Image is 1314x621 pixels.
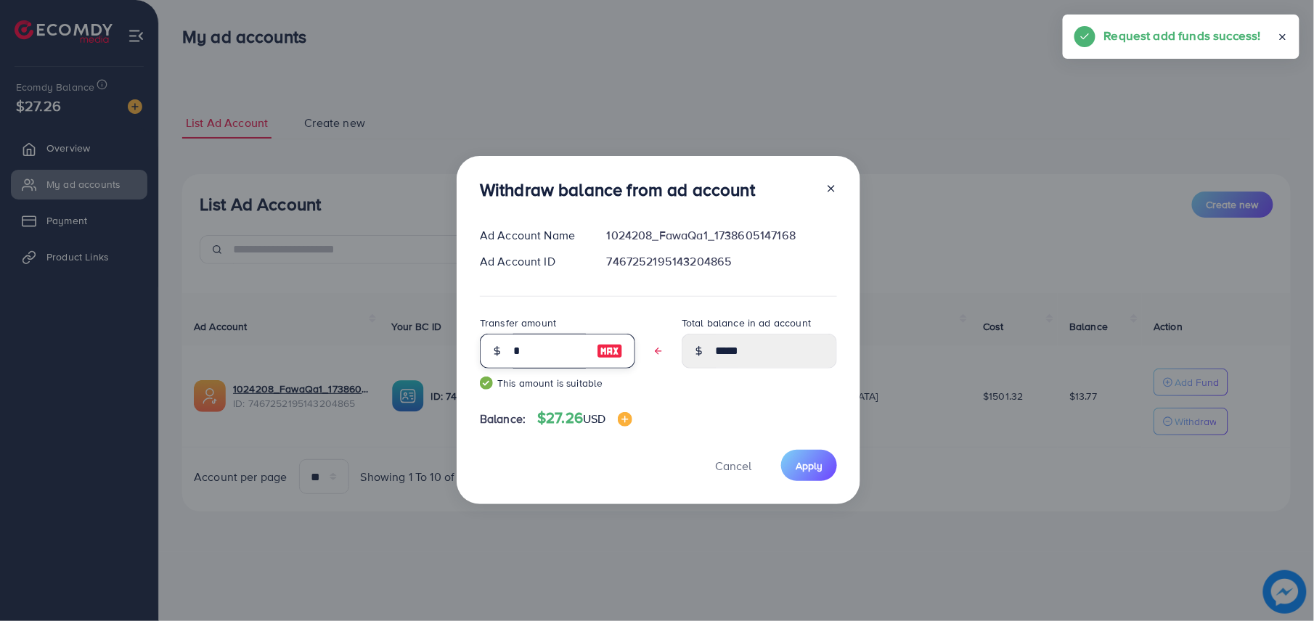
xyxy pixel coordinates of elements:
h4: $27.26 [537,409,632,427]
img: image [597,342,623,360]
div: 7467252195143204865 [595,253,849,270]
span: USD [583,411,605,427]
button: Apply [781,450,837,481]
h5: Request add funds success! [1104,26,1261,45]
span: Cancel [715,458,751,474]
span: Apply [796,458,823,473]
span: Balance: [480,411,526,427]
div: 1024208_FawaQa1_1738605147168 [595,227,849,244]
h3: Withdraw balance from ad account [480,179,755,200]
img: image [618,412,632,427]
div: Ad Account ID [468,253,595,270]
img: guide [480,377,493,390]
label: Transfer amount [480,316,556,330]
button: Cancel [697,450,770,481]
small: This amount is suitable [480,376,635,390]
div: Ad Account Name [468,227,595,244]
label: Total balance in ad account [682,316,811,330]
